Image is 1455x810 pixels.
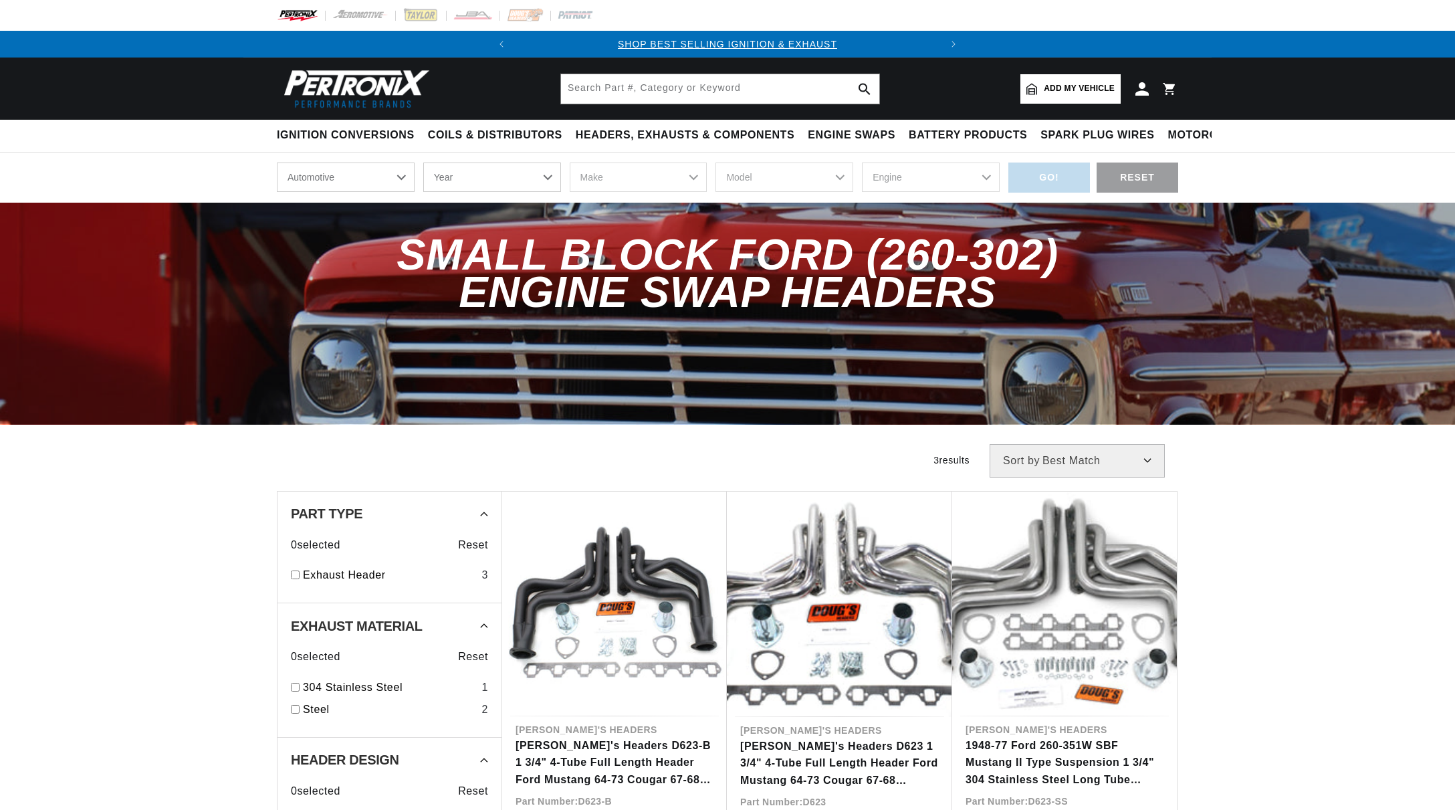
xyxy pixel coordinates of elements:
div: 3 [481,567,488,584]
div: 1 [481,679,488,696]
a: 1948-77 Ford 260-351W SBF Mustang II Type Suspension 1 3/4" 304 Stainless Steel Long Tube Header ... [966,737,1163,789]
select: Engine [862,163,1000,192]
span: Reset [458,536,488,554]
div: Announcement [515,37,940,52]
span: Engine Swaps [808,128,895,142]
div: 2 [481,701,488,718]
a: Steel [303,701,476,718]
span: Spark Plug Wires [1040,128,1154,142]
summary: Coils & Distributors [421,120,569,151]
select: Model [715,163,853,192]
select: Ride Type [277,163,415,192]
span: Motorcycle [1168,128,1248,142]
span: 0 selected [291,783,340,800]
button: search button [850,74,879,104]
span: Part Type [291,507,362,520]
span: Reset [458,648,488,666]
span: Add my vehicle [1044,82,1115,95]
img: Pertronix [277,66,431,112]
select: Year [423,163,561,192]
span: Coils & Distributors [428,128,562,142]
summary: Engine Swaps [801,120,902,151]
select: Sort by [990,444,1165,478]
span: Ignition Conversions [277,128,415,142]
a: Add my vehicle [1020,74,1121,104]
select: Make [570,163,707,192]
summary: Ignition Conversions [277,120,421,151]
span: Reset [458,783,488,800]
a: [PERSON_NAME]'s Headers D623 1 3/4" 4-Tube Full Length Header Ford Mustang 64-73 Cougar 67-68 Fai... [740,738,939,789]
slideshow-component: Translation missing: en.sections.announcements.announcement_bar [243,31,1212,58]
div: RESET [1097,163,1178,193]
span: 0 selected [291,536,340,554]
span: Header Design [291,753,399,767]
a: SHOP BEST SELLING IGNITION & EXHAUST [618,39,837,49]
button: Translation missing: en.sections.announcements.next_announcement [940,31,967,58]
span: Battery Products [909,128,1027,142]
span: 3 results [933,455,970,466]
div: 1 of 2 [515,37,940,52]
input: Search Part #, Category or Keyword [561,74,879,104]
a: Exhaust Header [303,567,476,584]
summary: Battery Products [902,120,1034,151]
span: Exhaust Material [291,619,423,633]
span: Small Block Ford (260-302) Engine Swap Headers [397,230,1058,316]
span: 0 selected [291,648,340,666]
span: Headers, Exhausts & Components [576,128,794,142]
summary: Spark Plug Wires [1034,120,1161,151]
summary: Motorcycle [1161,120,1254,151]
a: 304 Stainless Steel [303,679,476,696]
span: Sort by [1003,455,1040,466]
button: Translation missing: en.sections.announcements.previous_announcement [488,31,515,58]
summary: Headers, Exhausts & Components [569,120,801,151]
a: [PERSON_NAME]'s Headers D623-B 1 3/4" 4-Tube Full Length Header Ford Mustang 64-73 Cougar 67-68 F... [516,737,713,789]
